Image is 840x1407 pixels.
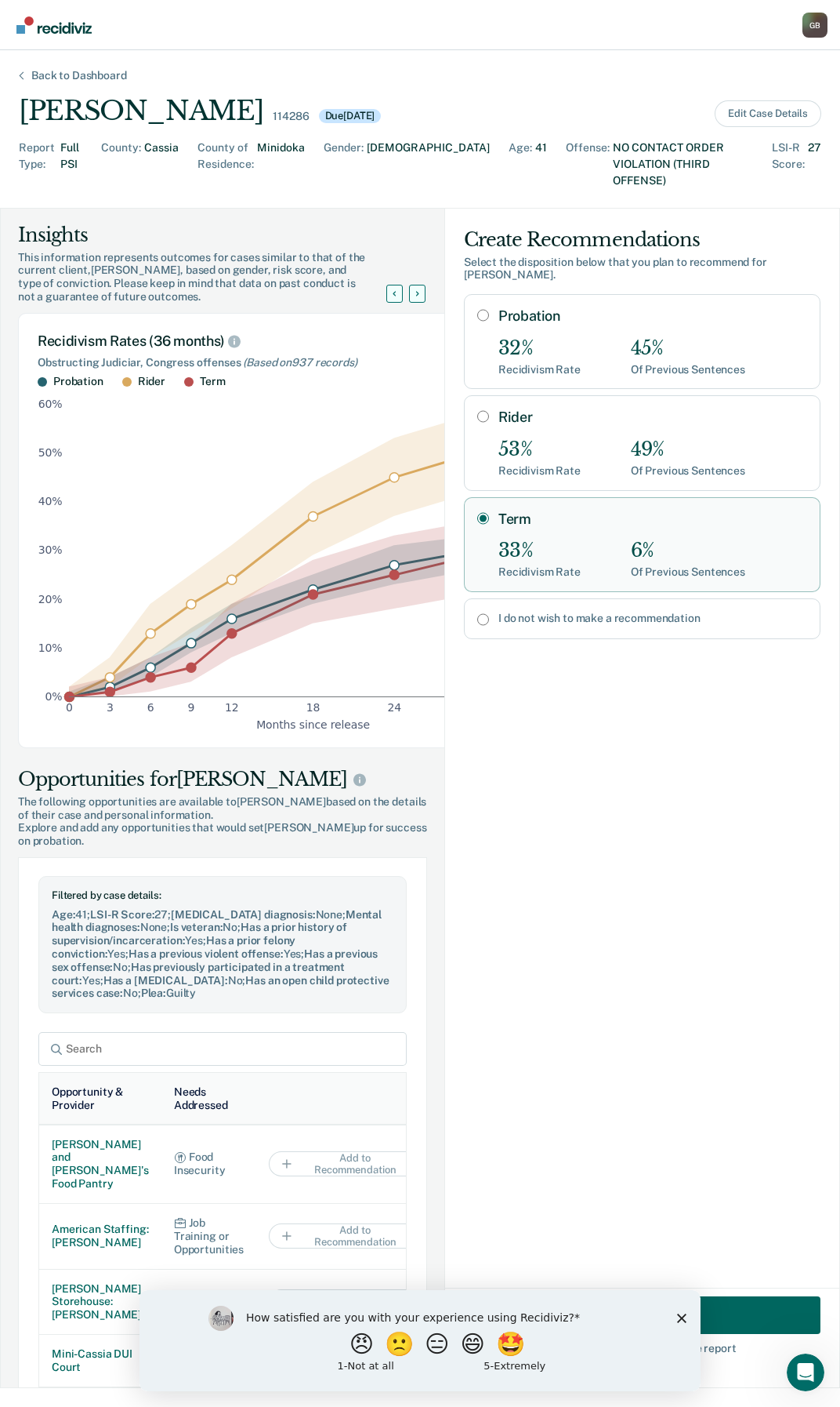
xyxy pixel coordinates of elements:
div: 45% [631,337,745,360]
span: Has a previous sex offense : [52,947,378,973]
label: Term [498,511,807,528]
div: Offense : [566,140,610,189]
div: Recidivism Rates (36 months) [38,333,589,350]
text: 60% [38,398,63,410]
div: Opportunities for [PERSON_NAME] [18,767,427,792]
span: [MEDICAL_DATA] diagnosis : [171,908,316,921]
text: 18 [306,702,320,714]
div: Create Recommendations [464,227,820,253]
text: 3 [107,702,114,714]
div: This information represents outcomes for cases similar to that of the current client, [PERSON_NAM... [18,251,405,304]
img: Recidiviz [16,16,92,34]
div: Food Insecurity [174,1151,244,1177]
div: Mini-Cassia DUI Court [52,1347,149,1374]
div: Needs Addressed [174,1085,244,1112]
div: Age : [509,140,532,189]
g: area [69,404,556,696]
button: Profile dropdown button [802,13,827,38]
div: County : [101,140,141,189]
iframe: Intercom live chat [787,1354,824,1391]
text: 30% [38,544,63,557]
div: Select the disposition below that you plan to recommend for [PERSON_NAME] . [464,256,820,282]
text: Months since release [256,718,370,731]
label: Probation [498,307,807,325]
div: Opportunity & Provider [52,1085,149,1112]
text: 0% [45,690,63,703]
div: 114286 [273,110,309,123]
div: Cassia [144,140,179,189]
div: 27 [808,140,821,189]
div: LSI-R Score : [772,140,805,189]
div: 32% [498,337,581,360]
div: 41 ; 27 ; None ; None ; No ; Yes ; Yes ; Yes ; No ; Yes ; No ; No ; Guilty [52,908,393,1001]
div: 33% [498,540,581,562]
div: American Staffing: [PERSON_NAME] [52,1223,149,1249]
div: [PERSON_NAME] Storehouse: [PERSON_NAME] [52,1282,149,1322]
div: Report Type : [19,140,57,189]
div: Filtered by case details: [52,889,393,902]
span: Has a prior history of supervision/incarceration : [52,921,347,947]
div: 53% [498,438,581,461]
text: 20% [38,593,63,605]
div: Full PSI [60,140,83,189]
span: LSI-R Score : [90,908,154,921]
div: 41 [535,140,547,189]
div: County of Residence : [197,140,254,189]
text: 40% [38,496,63,508]
span: Age : [52,908,75,921]
span: Mental health diagnoses : [52,908,382,934]
div: Of Previous Sentences [631,565,745,579]
div: Of Previous Sentences [631,464,745,478]
span: Is veteran : [170,921,223,933]
div: G B [802,13,827,38]
span: Plea : [141,987,166,999]
div: Back to Dashboard [13,69,146,82]
text: 0 [66,702,73,714]
g: y-axis tick label [38,398,63,703]
span: Has a prior felony conviction : [52,934,295,960]
div: Recidivism Rate [498,363,581,376]
span: Has a [MEDICAL_DATA] : [103,974,228,987]
div: Probation [53,375,103,388]
div: Of Previous Sentences [631,363,745,376]
div: Insights [18,223,405,248]
div: 49% [631,438,745,461]
button: Edit Case Details [715,100,821,127]
button: Add to Recommendation [269,1223,425,1249]
text: 12 [225,702,239,714]
div: Gender : [324,140,364,189]
text: 10% [38,642,63,654]
iframe: Survey by Kim from Recidiviz [139,1290,701,1391]
div: NO CONTACT ORDER VIOLATION (THIRD OFFENSE) [613,140,753,189]
div: Obstructing Judiciar, Congress offenses [38,356,589,369]
div: [DEMOGRAPHIC_DATA] [367,140,490,189]
span: Has previously participated in a treatment court : [52,961,345,987]
button: Add to Recommendation [269,1151,425,1176]
div: Recidivism Rate [498,565,581,579]
g: x-axis tick label [66,702,563,714]
text: 9 [188,702,195,714]
text: 24 [387,702,401,714]
span: Has a previous violent offense : [129,947,284,960]
text: 50% [38,446,63,459]
span: Explore and add any opportunities that would set [PERSON_NAME] up for success on probation. [18,821,427,848]
label: Rider [498,409,807,426]
input: Search [38,1032,407,1066]
div: [PERSON_NAME] [19,95,263,127]
div: [PERSON_NAME] and [PERSON_NAME]'s Food Pantry [52,1138,149,1191]
div: Rider [138,375,165,388]
span: Has an open child protective services case : [52,974,389,1000]
div: Minidoka [257,140,305,189]
div: Term [200,375,225,388]
text: 6 [147,702,154,714]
